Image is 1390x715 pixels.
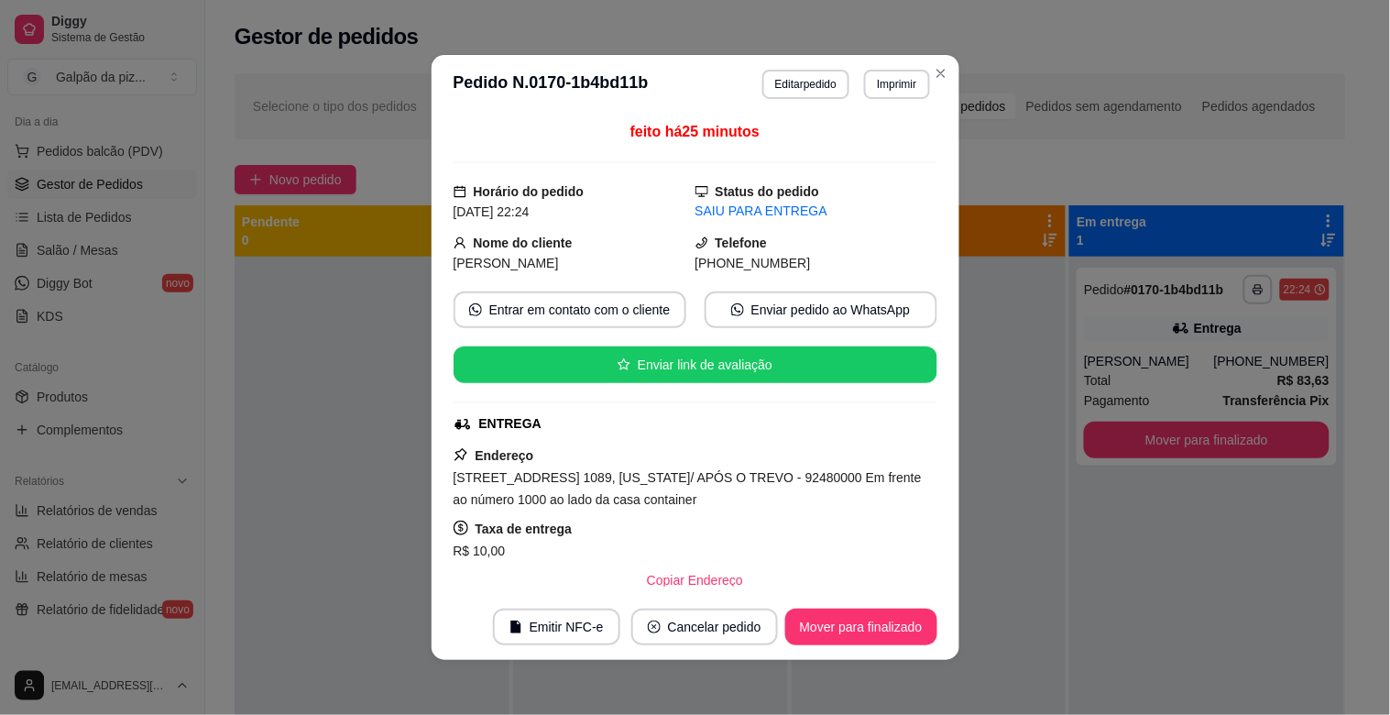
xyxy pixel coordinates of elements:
[632,562,758,599] button: Copiar Endereço
[476,448,534,463] strong: Endereço
[731,303,744,316] span: whats-app
[454,204,530,219] span: [DATE] 22:24
[454,185,466,198] span: calendar
[716,184,820,199] strong: Status do pedido
[454,521,468,535] span: dollar
[454,70,649,99] h3: Pedido N. 0170-1b4bd11b
[479,414,542,434] div: ENTREGA
[716,236,768,250] strong: Telefone
[785,609,937,645] button: Mover para finalizado
[695,236,708,249] span: phone
[618,358,630,371] span: star
[695,185,708,198] span: desktop
[695,256,811,270] span: [PHONE_NUMBER]
[454,544,506,558] span: R$ 10,00
[474,184,585,199] strong: Horário do pedido
[630,124,760,139] span: feito há 25 minutos
[454,346,937,383] button: starEnviar link de avaliação
[454,447,468,462] span: pushpin
[454,256,559,270] span: [PERSON_NAME]
[762,70,849,99] button: Editarpedido
[648,621,661,633] span: close-circle
[631,609,778,645] button: close-circleCancelar pedido
[469,303,482,316] span: whats-app
[454,291,686,328] button: whats-appEntrar em contato com o cliente
[864,70,929,99] button: Imprimir
[705,291,937,328] button: whats-appEnviar pedido ao WhatsApp
[454,470,922,507] span: [STREET_ADDRESS] 1089, [US_STATE]/ APÓS O TREVO - 92480000 Em frente ao número 1000 ao lado da ca...
[509,621,522,633] span: file
[476,522,573,536] strong: Taxa de entrega
[493,609,620,645] button: fileEmitir NFC-e
[454,236,466,249] span: user
[926,59,956,88] button: Close
[474,236,573,250] strong: Nome do cliente
[695,202,937,221] div: SAIU PARA ENTREGA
